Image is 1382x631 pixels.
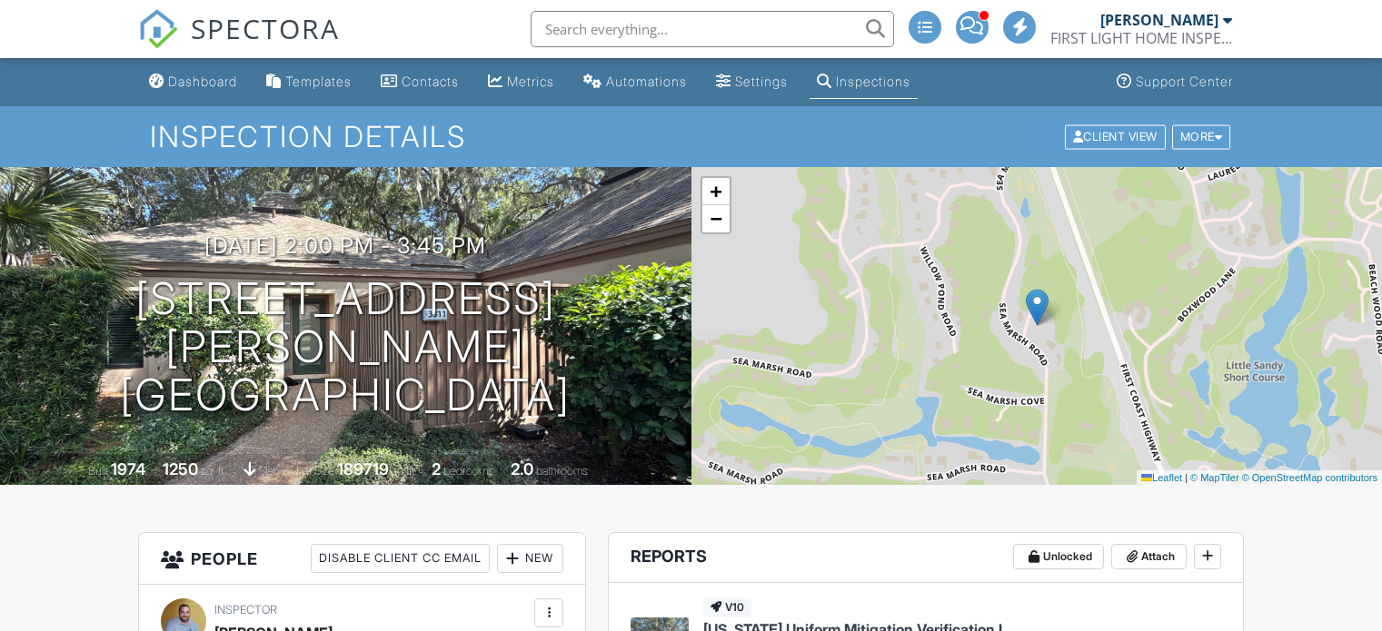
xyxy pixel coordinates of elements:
h1: Inspection Details [150,121,1232,153]
h3: [DATE] 2:00 pm - 3:45 pm [204,233,486,258]
input: Search everything... [531,11,894,47]
span: sq. ft. [201,464,226,478]
div: Dashboard [168,74,237,89]
a: Support Center [1109,65,1240,99]
div: Inspections [836,74,910,89]
a: Zoom out [702,205,730,232]
a: Automations (Advanced) [576,65,694,99]
div: Automations [606,74,687,89]
div: Client View [1065,124,1166,149]
span: slab [259,464,279,478]
a: © OpenStreetMap contributors [1242,472,1377,483]
div: 189719 [337,459,389,478]
img: The Best Home Inspection Software - Spectora [138,9,178,49]
span: SPECTORA [191,9,340,47]
span: Inspector [214,603,277,616]
a: SPECTORA [138,25,340,63]
span: − [710,207,721,230]
div: [PERSON_NAME] [1100,11,1218,29]
div: Support Center [1136,74,1233,89]
div: Contacts [402,74,459,89]
div: Disable Client CC Email [311,544,490,573]
div: FIRST LIGHT HOME INSPECTIONS [1050,29,1232,47]
a: Templates [259,65,359,99]
div: 1974 [111,459,145,478]
span: bedrooms [443,464,493,478]
h1: [STREET_ADDRESS][PERSON_NAME] [GEOGRAPHIC_DATA] [29,275,662,419]
span: | [1185,472,1188,483]
span: + [710,180,721,202]
div: Templates [285,74,352,89]
a: © MapTiler [1190,472,1239,483]
div: Settings [735,74,788,89]
div: New [497,544,563,573]
div: 2.0 [511,459,533,478]
a: Leaflet [1141,472,1182,483]
div: Metrics [507,74,554,89]
h3: People [139,533,585,585]
div: More [1172,124,1231,149]
span: sq.ft. [392,464,414,478]
span: Lot Size [296,464,334,478]
span: Built [88,464,108,478]
a: Contacts [373,65,466,99]
a: Client View [1063,129,1170,143]
a: Metrics [481,65,562,99]
div: 2 [432,459,441,478]
a: Dashboard [142,65,244,99]
img: Marker [1026,289,1049,326]
a: Settings [709,65,795,99]
a: Zoom in [702,178,730,205]
div: 1250 [163,459,198,478]
a: Inspections [810,65,918,99]
span: bathrooms [536,464,588,478]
